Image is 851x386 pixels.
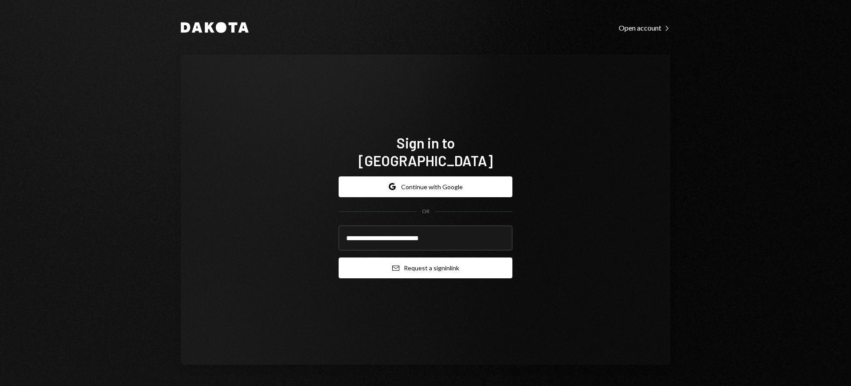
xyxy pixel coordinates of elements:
button: Request a signinlink [339,257,512,278]
h1: Sign in to [GEOGRAPHIC_DATA] [339,134,512,169]
div: OR [422,208,429,215]
a: Open account [619,23,670,32]
button: Continue with Google [339,176,512,197]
